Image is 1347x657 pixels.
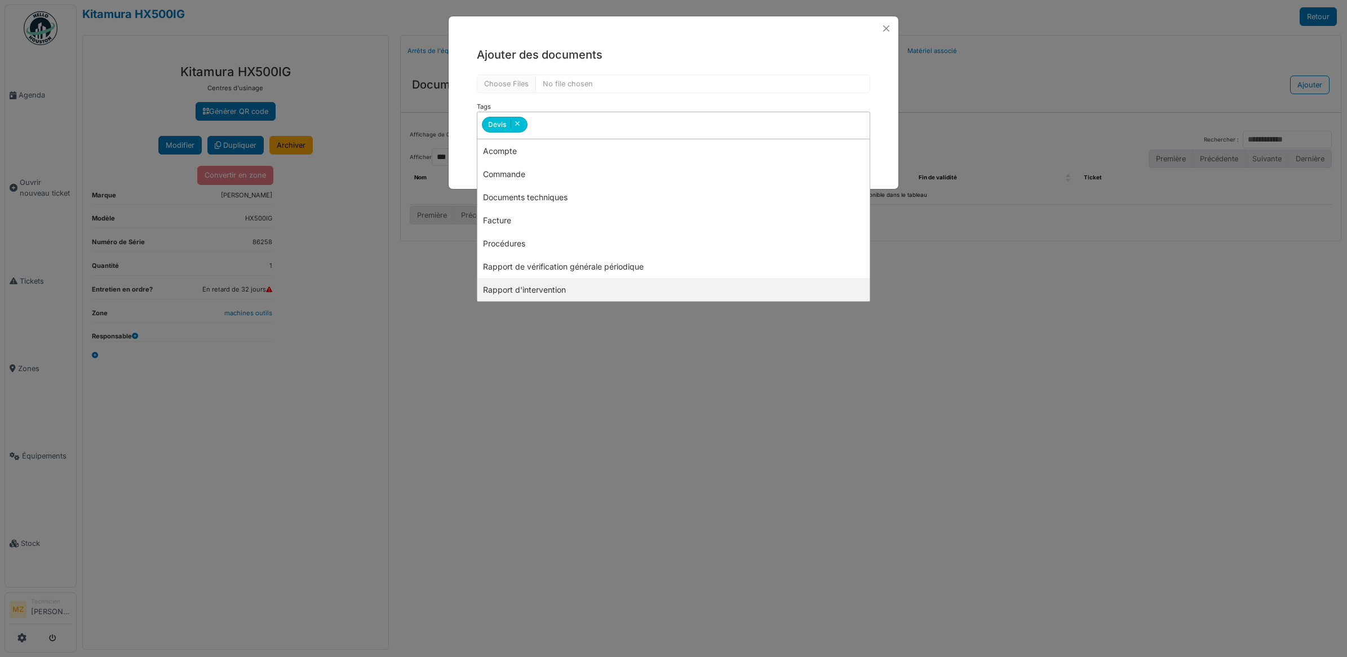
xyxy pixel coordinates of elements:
[482,117,528,133] div: Devis
[477,209,870,232] div: Facture
[511,120,524,127] button: Remove item: '191'
[477,162,870,186] div: Commande
[477,255,870,278] div: Rapport de vérification générale périodique
[477,139,870,162] div: Acompte
[477,46,870,63] h5: Ajouter des documents
[477,102,491,112] label: Tags
[477,186,870,209] div: Documents techniques
[477,232,870,255] div: Procédures
[529,117,531,134] input: null
[477,278,870,301] div: Rapport d'intervention
[879,21,894,36] button: Close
